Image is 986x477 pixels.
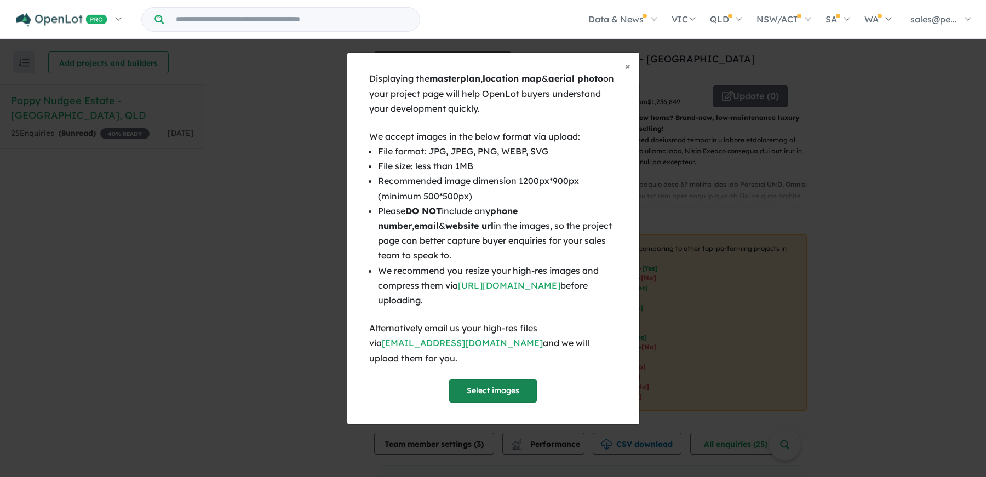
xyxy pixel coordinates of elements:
[910,14,957,25] span: sales@pe...
[378,263,617,308] li: We recommend you resize your high-res images and compress them via before uploading.
[405,205,442,216] u: DO NOT
[449,379,537,403] button: Select images
[382,337,543,348] a: [EMAIL_ADDRESS][DOMAIN_NAME]
[458,280,560,291] a: [URL][DOMAIN_NAME]
[378,159,617,174] li: File size: less than 1MB
[378,204,617,263] li: Please include any , & in the images, so the project page can better capture buyer enquiries for ...
[369,129,617,144] div: We accept images in the below format via upload:
[16,13,107,27] img: Openlot PRO Logo White
[483,73,542,84] b: location map
[429,73,480,84] b: masterplan
[445,220,494,231] b: website url
[548,73,603,84] b: aerial photo
[369,71,617,116] div: Displaying the , & on your project page will help OpenLot buyers understand your development quic...
[625,60,630,72] span: ×
[378,174,617,203] li: Recommended image dimension 1200px*900px (minimum 500*500px)
[166,8,417,31] input: Try estate name, suburb, builder or developer
[414,220,439,231] b: email
[369,321,617,366] div: Alternatively email us your high-res files via and we will upload them for you.
[378,144,617,159] li: File format: JPG, JPEG, PNG, WEBP, SVG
